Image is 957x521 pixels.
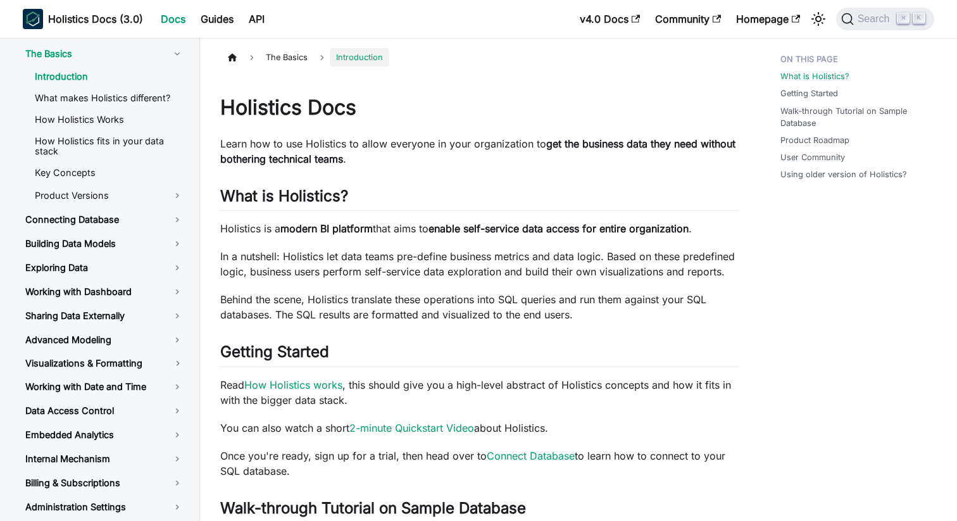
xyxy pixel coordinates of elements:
a: Embedded Analytics [15,424,194,446]
a: Product Roadmap [780,134,849,146]
h2: What is Holistics? [220,187,740,211]
a: Connect Database [487,449,575,462]
p: Holistics is a that aims to . [220,221,740,236]
a: Introduction [25,67,194,86]
p: In a nutshell: Holistics let data teams pre-define business metrics and data logic. Based on thes... [220,249,740,279]
a: Exploring Data [15,257,194,279]
a: Walk-through Tutorial on Sample Database [780,105,932,129]
a: Working with Dashboard [15,281,194,303]
a: Advanced Modeling [15,329,194,351]
h2: Getting Started [220,342,740,367]
span: The Basics [260,48,314,66]
kbd: K [913,13,925,24]
p: Read , this should give you a high-level abstract of Holistics concepts and how it fits in with t... [220,377,740,408]
span: Introduction [330,48,389,66]
a: What makes Holistics different? [25,89,194,108]
p: You can also watch a short about Holistics. [220,420,740,436]
a: How Holistics works [244,379,342,391]
a: Using older version of Holistics? [780,168,907,180]
a: API [241,9,272,29]
a: Visualizations & Formatting [15,353,162,373]
a: Data Access Control [15,400,194,422]
a: Guides [193,9,241,29]
a: The Basics [15,43,194,65]
a: Docs [153,9,193,29]
p: Behind the scene, Holistics translate these operations into SQL queries and run them against your... [220,292,740,322]
a: Internal Mechanism [15,448,194,470]
a: What is Holistics? [780,70,849,82]
a: Working with Date and Time [15,376,194,398]
a: Administration Settings [15,496,194,518]
a: Homepage [729,9,808,29]
a: Connecting Database [15,209,194,230]
span: Search [854,13,898,25]
a: v4.0 Docs [572,9,647,29]
button: Search [836,8,934,30]
p: Learn how to use Holistics to allow everyone in your organization to . [220,136,740,166]
button: Switch between dark and light mode (currently light mode) [808,9,829,29]
a: Getting Started [780,87,838,99]
strong: modern BI platform [280,222,373,235]
a: How Holistics fits in your data stack [25,132,194,161]
kbd: ⌘ [897,13,910,24]
a: Product Versions [25,185,194,206]
a: HolisticsHolistics Docs (3.0) [23,9,143,29]
nav: Docs sidebar [10,38,200,521]
a: Billing & Subscriptions [15,472,194,494]
p: Once you're ready, sign up for a trial, then head over to to learn how to connect to your SQL dat... [220,448,740,479]
h1: Holistics Docs [220,95,740,120]
a: Key Concepts [25,163,194,182]
a: Community [647,9,729,29]
b: Holistics Docs (3.0) [48,11,143,27]
button: Toggle the collapsible sidebar category 'Visualizations & Formatting' [162,353,194,373]
a: Sharing Data Externally [15,305,194,327]
nav: Breadcrumbs [220,48,740,66]
a: Building Data Models [15,233,194,254]
strong: enable self-service data access for entire organization [428,222,689,235]
a: Home page [220,48,244,66]
a: How Holistics Works [25,110,194,129]
a: User Community [780,151,845,163]
img: Holistics [23,9,43,29]
a: 2-minute Quickstart Video [349,422,474,434]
